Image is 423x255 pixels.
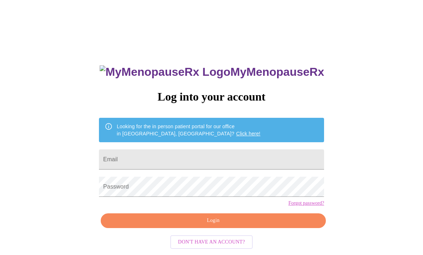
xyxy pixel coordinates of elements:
[100,65,230,79] img: MyMenopauseRx Logo
[168,238,255,244] a: Don't have an account?
[288,200,324,206] a: Forgot password?
[100,65,324,79] h3: MyMenopauseRx
[117,120,261,140] div: Looking for the in person patient portal for our office in [GEOGRAPHIC_DATA], [GEOGRAPHIC_DATA]?
[101,213,326,228] button: Login
[99,90,324,103] h3: Log into your account
[109,216,318,225] span: Login
[170,235,253,249] button: Don't have an account?
[236,131,261,136] a: Click here!
[178,238,245,247] span: Don't have an account?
